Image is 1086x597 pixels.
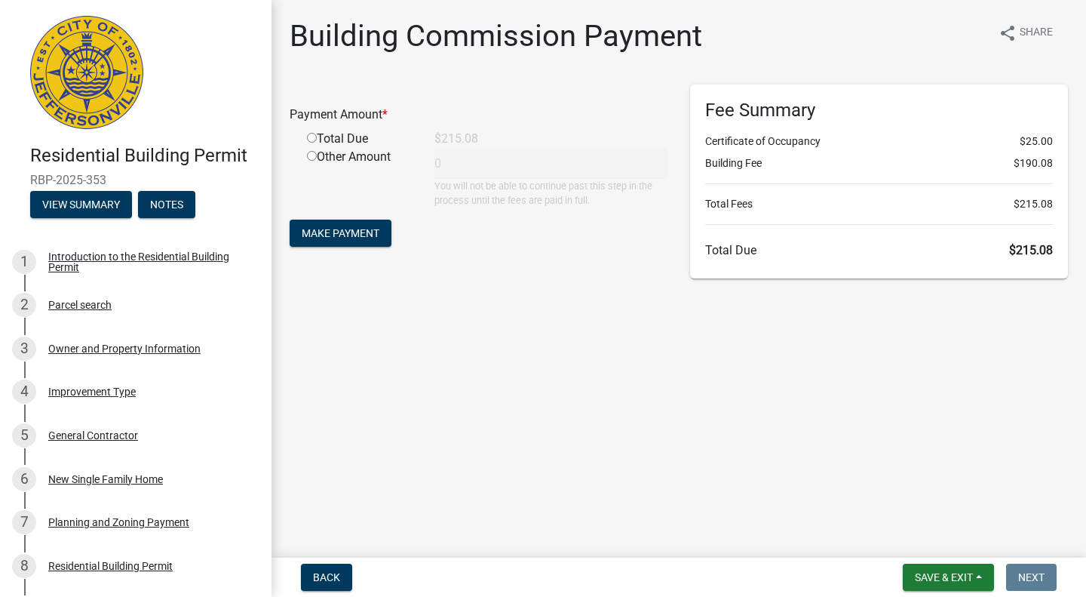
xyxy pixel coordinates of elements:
h6: Fee Summary [705,100,1053,122]
span: Make Payment [302,227,379,239]
div: New Single Family Home [48,474,163,485]
h4: Residential Building Permit [30,145,259,167]
div: 8 [12,554,36,578]
wm-modal-confirm: Notes [138,199,195,211]
button: shareShare [986,18,1065,48]
span: RBP-2025-353 [30,173,241,187]
div: 7 [12,510,36,534]
div: Owner and Property Information [48,343,201,354]
span: $190.08 [1014,155,1053,171]
li: Total Fees [705,196,1053,212]
div: Planning and Zoning Payment [48,517,189,528]
div: Total Due [296,130,423,148]
div: 5 [12,423,36,448]
li: Certificate of Occupancy [705,134,1053,149]
button: Notes [138,191,195,218]
h6: Total Due [705,243,1053,257]
i: share [999,24,1017,42]
span: $215.08 [1014,196,1053,212]
div: General Contractor [48,430,138,441]
div: Payment Amount [278,106,679,124]
h1: Building Commission Payment [290,18,702,54]
span: Share [1020,24,1053,42]
span: $215.08 [1009,243,1053,257]
span: $25.00 [1020,134,1053,149]
wm-modal-confirm: Summary [30,199,132,211]
button: Back [301,564,352,591]
div: 3 [12,337,36,361]
div: 1 [12,250,36,274]
div: Residential Building Permit [48,561,173,571]
div: 6 [12,467,36,491]
span: Back [313,571,340,583]
button: Next [1006,564,1057,591]
button: Save & Exit [903,564,994,591]
button: View Summary [30,191,132,218]
div: Other Amount [296,148,423,208]
div: Introduction to the Residential Building Permit [48,251,247,272]
button: Make Payment [290,220,391,247]
li: Building Fee [705,155,1053,171]
div: Improvement Type [48,386,136,397]
div: 2 [12,293,36,317]
span: Next [1018,571,1045,583]
img: City of Jeffersonville, Indiana [30,16,143,129]
div: Parcel search [48,300,112,310]
span: Save & Exit [915,571,973,583]
div: 4 [12,380,36,404]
